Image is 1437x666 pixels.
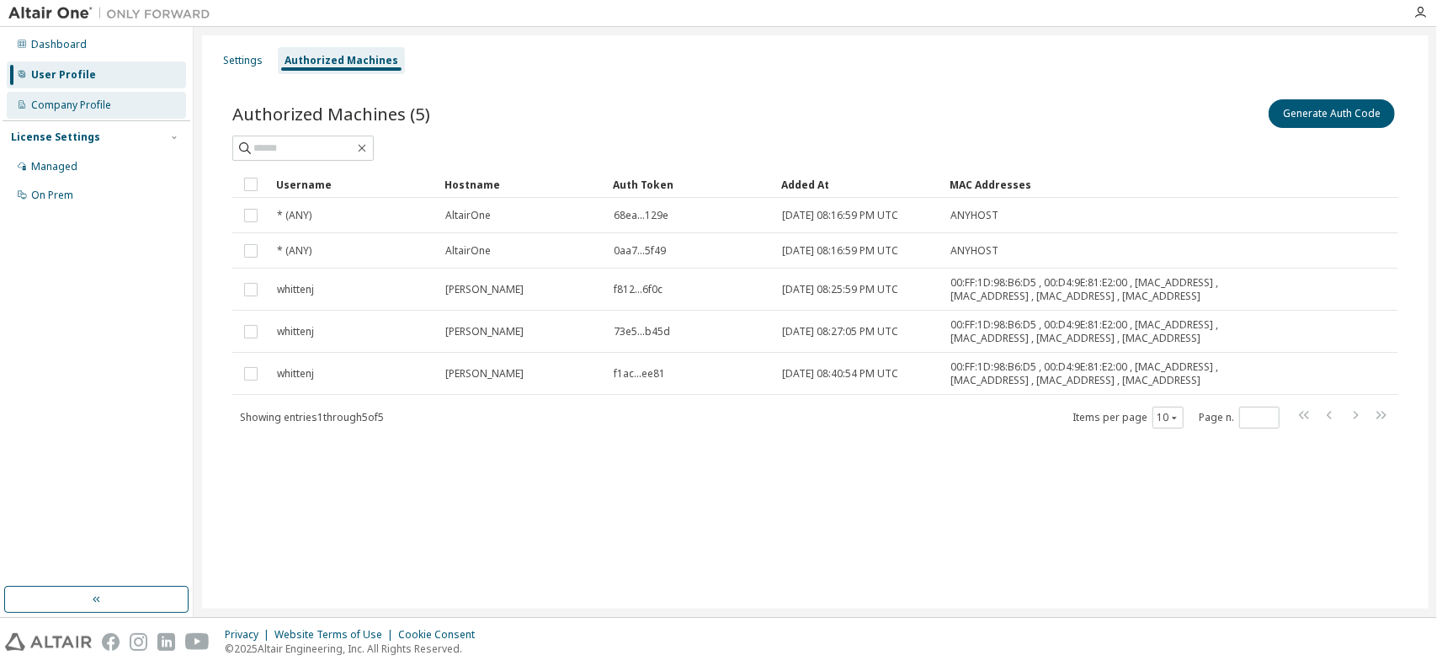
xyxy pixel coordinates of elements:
[782,325,898,338] span: [DATE] 08:27:05 PM UTC
[274,628,398,642] div: Website Terms of Use
[225,642,485,656] p: © 2025 Altair Engineering, Inc. All Rights Reserved.
[613,171,768,198] div: Auth Token
[277,244,311,258] span: * (ANY)
[445,209,491,222] span: AltairOne
[950,209,998,222] span: ANYHOST
[782,244,898,258] span: [DATE] 08:16:59 PM UTC
[185,633,210,651] img: youtube.svg
[102,633,120,651] img: facebook.svg
[950,360,1221,387] span: 00:FF:1D:98:B6:D5 , 00:D4:9E:81:E2:00 , [MAC_ADDRESS] , [MAC_ADDRESS] , [MAC_ADDRESS] , [MAC_ADDR...
[225,628,274,642] div: Privacy
[614,209,668,222] span: 68ea...129e
[31,99,111,112] div: Company Profile
[781,171,936,198] div: Added At
[8,5,219,22] img: Altair One
[444,171,599,198] div: Hostname
[157,633,175,651] img: linkedin.svg
[232,102,430,125] span: Authorized Machines (5)
[1157,411,1179,424] button: 10
[31,189,73,202] div: On Prem
[782,209,898,222] span: [DATE] 08:16:59 PM UTC
[782,367,898,381] span: [DATE] 08:40:54 PM UTC
[614,283,663,296] span: f812...6f0c
[950,171,1221,198] div: MAC Addresses
[31,160,77,173] div: Managed
[445,367,524,381] span: [PERSON_NAME]
[31,38,87,51] div: Dashboard
[445,325,524,338] span: [PERSON_NAME]
[285,54,398,67] div: Authorized Machines
[130,633,147,651] img: instagram.svg
[445,244,491,258] span: AltairOne
[445,283,524,296] span: [PERSON_NAME]
[240,410,384,424] span: Showing entries 1 through 5 of 5
[277,283,314,296] span: whittenj
[950,244,998,258] span: ANYHOST
[950,276,1221,303] span: 00:FF:1D:98:B6:D5 , 00:D4:9E:81:E2:00 , [MAC_ADDRESS] , [MAC_ADDRESS] , [MAC_ADDRESS] , [MAC_ADDR...
[223,54,263,67] div: Settings
[277,367,314,381] span: whittenj
[276,171,431,198] div: Username
[398,628,485,642] div: Cookie Consent
[1199,407,1280,429] span: Page n.
[5,633,92,651] img: altair_logo.svg
[614,244,666,258] span: 0aa7...5f49
[11,131,100,144] div: License Settings
[614,367,665,381] span: f1ac...ee81
[782,283,898,296] span: [DATE] 08:25:59 PM UTC
[31,68,96,82] div: User Profile
[1269,99,1395,128] button: Generate Auth Code
[277,325,314,338] span: whittenj
[950,318,1221,345] span: 00:FF:1D:98:B6:D5 , 00:D4:9E:81:E2:00 , [MAC_ADDRESS] , [MAC_ADDRESS] , [MAC_ADDRESS] , [MAC_ADDR...
[1072,407,1184,429] span: Items per page
[614,325,670,338] span: 73e5...b45d
[277,209,311,222] span: * (ANY)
